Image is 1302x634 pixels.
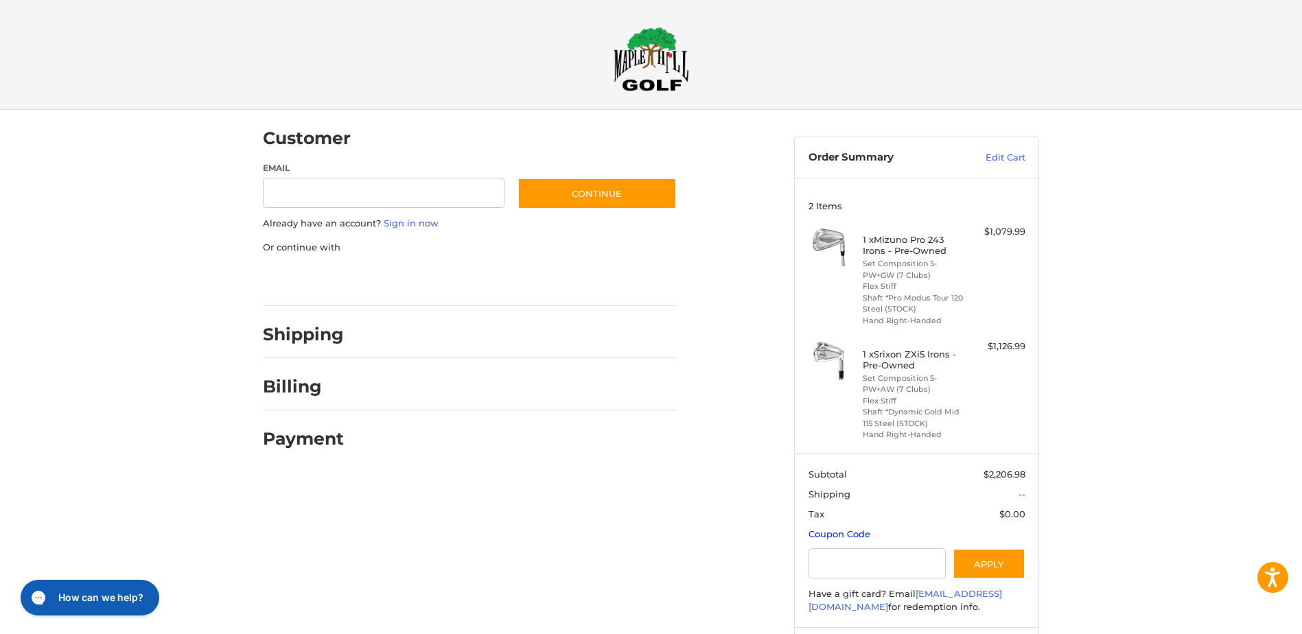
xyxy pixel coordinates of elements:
iframe: PayPal-venmo [491,268,594,292]
div: $1,079.99 [971,225,1025,239]
a: Sign in now [384,218,439,228]
li: Flex Stiff [863,281,968,292]
h3: Order Summary [809,151,956,165]
input: Gift Certificate or Coupon Code [809,548,946,579]
li: Hand Right-Handed [863,315,968,327]
iframe: Gorgias live chat messenger [14,575,163,620]
a: Edit Cart [956,151,1025,165]
li: Set Composition 5-PW+AW (7 Clubs) [863,373,968,395]
p: Or continue with [263,241,677,255]
button: Apply [953,548,1025,579]
h4: 1 x Mizuno Pro 243 Irons - Pre-Owned [863,234,968,257]
span: -- [1019,489,1025,500]
li: Set Composition 5-PW+GW (7 Clubs) [863,258,968,281]
img: Maple Hill Golf [614,27,689,91]
iframe: PayPal-paylater [375,268,478,292]
a: Coupon Code [809,528,870,539]
li: Shaft *Dynamic Gold Mid 115 Steel (STOCK) [863,406,968,429]
button: Continue [518,178,677,209]
span: Shipping [809,489,850,500]
div: $1,126.99 [971,340,1025,353]
iframe: PayPal-paypal [259,268,362,292]
span: $2,206.98 [984,469,1025,480]
li: Shaft *Pro Modus Tour 120 Steel (STOCK) [863,292,968,315]
h4: 1 x Srixon ZXi5 Irons - Pre-Owned [863,349,968,371]
li: Hand Right-Handed [863,429,968,441]
li: Flex Stiff [863,395,968,407]
h2: Billing [263,376,343,397]
h2: Customer [263,128,351,149]
p: Already have an account? [263,217,677,231]
span: Tax [809,508,824,519]
h2: Payment [263,428,344,449]
span: Subtotal [809,469,847,480]
div: Have a gift card? Email for redemption info. [809,587,1025,614]
label: Email [263,162,504,174]
span: $0.00 [999,508,1025,519]
h3: 2 Items [809,200,1025,211]
h2: Shipping [263,324,344,345]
